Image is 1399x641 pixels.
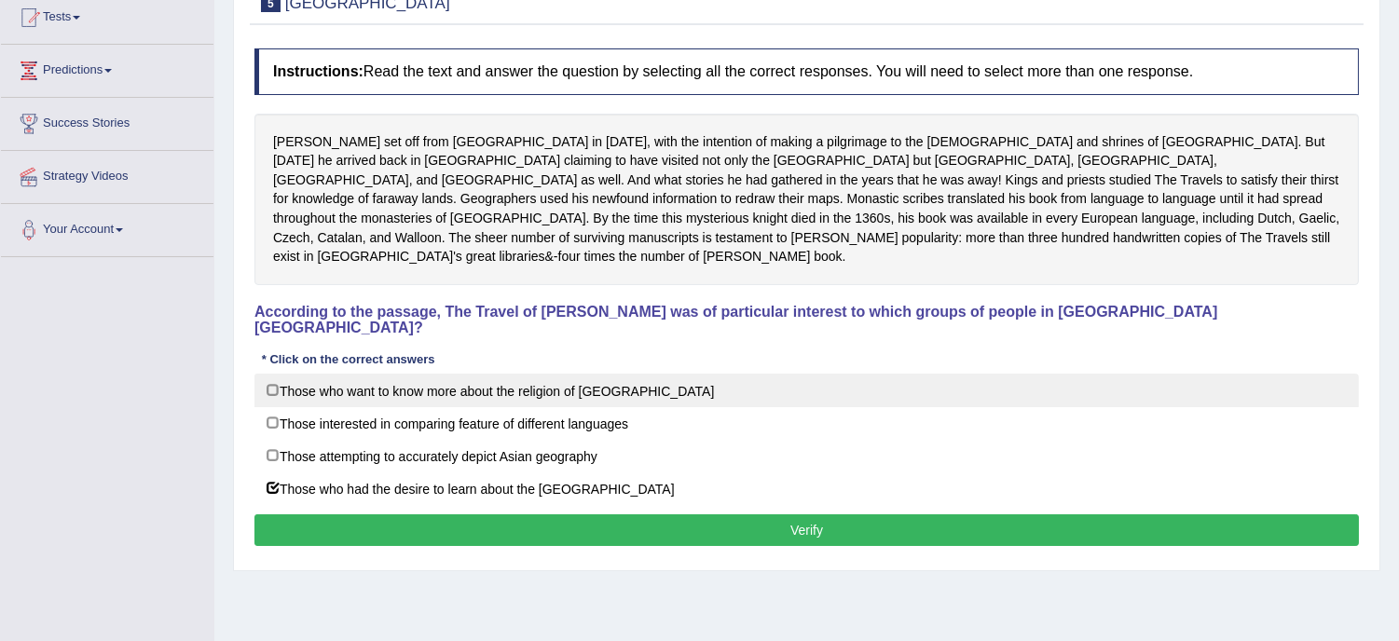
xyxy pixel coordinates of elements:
a: Success Stories [1,98,213,144]
h4: According to the passage, The Travel of [PERSON_NAME] was of particular interest to which groups ... [254,304,1359,336]
label: Those who want to know more about the religion of [GEOGRAPHIC_DATA] [254,374,1359,407]
label: Those attempting to accurately depict Asian geography [254,439,1359,472]
h4: Read the text and answer the question by selecting all the correct responses. You will need to se... [254,48,1359,95]
label: Those who had the desire to learn about the [GEOGRAPHIC_DATA] [254,471,1359,505]
a: Your Account [1,204,213,251]
a: Strategy Videos [1,151,213,198]
label: Those interested in comparing feature of different languages [254,406,1359,440]
div: [PERSON_NAME] set off from [GEOGRAPHIC_DATA] in [DATE], with the intention of making a pilgrimage... [254,114,1359,285]
b: Instructions: [273,63,363,79]
div: * Click on the correct answers [254,350,442,368]
button: Verify [254,514,1359,546]
a: Predictions [1,45,213,91]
